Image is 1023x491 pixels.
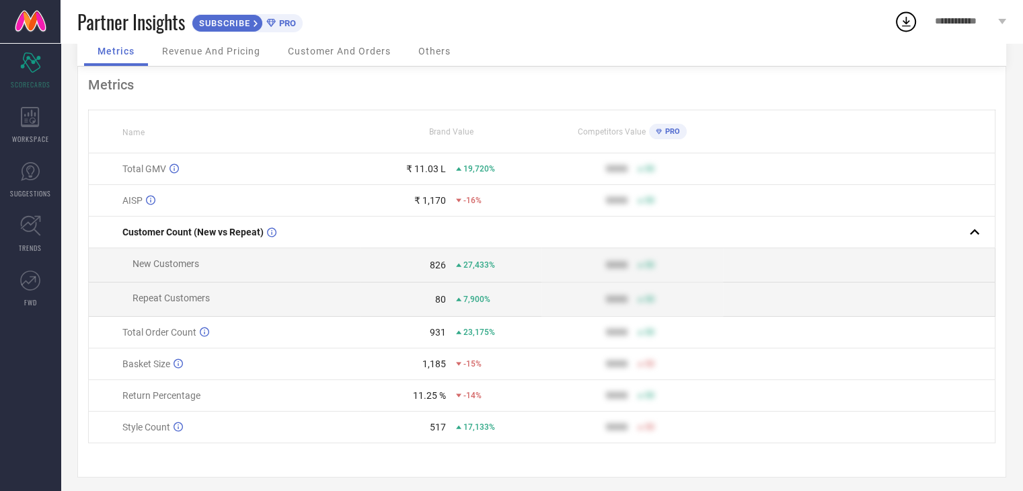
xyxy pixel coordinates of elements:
[122,128,145,137] span: Name
[413,390,446,401] div: 11.25 %
[122,163,166,174] span: Total GMV
[606,327,628,338] div: 9999
[122,390,200,401] span: Return Percentage
[19,243,42,253] span: TRENDS
[12,134,49,144] span: WORKSPACE
[606,260,628,270] div: 9999
[645,359,654,369] span: 50
[122,227,264,237] span: Customer Count (New vs Repeat)
[88,77,995,93] div: Metrics
[122,422,170,432] span: Style Count
[606,294,628,305] div: 9999
[463,328,495,337] span: 23,175%
[418,46,451,56] span: Others
[463,164,495,174] span: 19,720%
[645,295,654,304] span: 50
[578,127,646,137] span: Competitors Value
[645,328,654,337] span: 50
[122,327,196,338] span: Total Order Count
[288,46,391,56] span: Customer And Orders
[662,127,680,136] span: PRO
[645,196,654,205] span: 50
[132,293,210,303] span: Repeat Customers
[10,188,51,198] span: SUGGESTIONS
[98,46,135,56] span: Metrics
[645,422,654,432] span: 50
[606,195,628,206] div: 9999
[606,358,628,369] div: 9999
[606,422,628,432] div: 9999
[414,195,446,206] div: ₹ 1,170
[463,422,495,432] span: 17,133%
[430,327,446,338] div: 931
[162,46,260,56] span: Revenue And Pricing
[430,260,446,270] div: 826
[645,260,654,270] span: 50
[77,8,185,36] span: Partner Insights
[422,358,446,369] div: 1,185
[645,164,654,174] span: 50
[463,260,495,270] span: 27,433%
[276,18,296,28] span: PRO
[24,297,37,307] span: FWD
[463,196,482,205] span: -16%
[463,295,490,304] span: 7,900%
[606,390,628,401] div: 9999
[463,359,482,369] span: -15%
[192,18,254,28] span: SUBSCRIBE
[11,79,50,89] span: SCORECARDS
[645,391,654,400] span: 50
[429,127,473,137] span: Brand Value
[192,11,303,32] a: SUBSCRIBEPRO
[463,391,482,400] span: -14%
[435,294,446,305] div: 80
[132,258,199,269] span: New Customers
[406,163,446,174] div: ₹ 11.03 L
[122,195,143,206] span: AISP
[894,9,918,34] div: Open download list
[122,358,170,369] span: Basket Size
[430,422,446,432] div: 517
[606,163,628,174] div: 9999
